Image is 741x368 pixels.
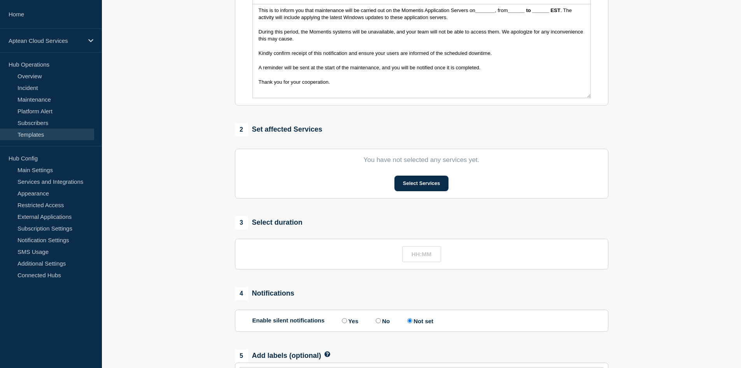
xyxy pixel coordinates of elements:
span: 2 [235,123,248,136]
input: Enable silent notifications: Not set [407,318,412,323]
span: 3 [235,216,248,229]
span: A reminder will be sent at the start of the maintenance, and you will be notified once it is comp... [259,65,481,70]
div: Notifications [235,287,294,300]
div: Set affected Services [235,123,322,136]
div: Message [253,4,590,98]
strong: ______ to ______ EST [508,7,560,13]
p: You have not selected any services yet. [252,156,591,164]
span: Thank you for your cooperation. [259,79,330,85]
label: Not set [405,317,433,324]
button: Select Services [394,176,448,191]
span: 5 [235,349,248,363]
label: No [374,317,390,324]
span: This is to inform you that maintenance will be carried out on the Momentis Application Servers on [259,7,475,13]
span: During this period, the Momentis systems will be unavailable, and your team will not be able to a... [259,29,585,42]
span: 4 [235,287,248,300]
p: Enable silent notifications [252,317,325,324]
input: HH:MM [402,246,441,262]
input: Enable silent notifications: Yes [342,318,347,323]
div: Add labels (optional) [235,349,321,363]
label: Yes [340,317,358,324]
input: Enable silent notifications: No [376,318,381,323]
span: Kindly confirm receipt of this notification and ensure your users are informed of the scheduled d... [259,50,492,56]
strong: _______ [475,7,495,13]
div: Select duration [235,216,303,229]
p: Aptean Cloud Services [9,37,83,44]
span: , from [495,7,508,13]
